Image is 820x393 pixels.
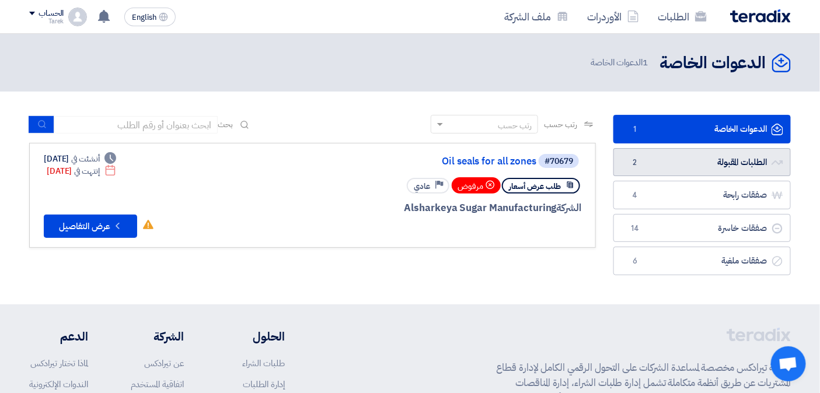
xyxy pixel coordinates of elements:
span: 2 [628,157,642,169]
div: رتب حسب [498,120,532,132]
div: Alsharkeya Sugar Manufacturing [301,201,581,216]
div: [DATE] [44,153,116,165]
li: الشركة [123,328,184,345]
a: صفقات ملغية6 [613,247,791,275]
button: English [124,8,176,26]
a: الطلبات المقبولة2 [613,148,791,177]
a: الأوردرات [578,3,648,30]
button: عرض التفاصيل [44,215,137,238]
a: اتفاقية المستخدم [131,378,184,391]
a: صفقات رابحة4 [613,181,791,209]
span: إنتهت في [74,165,99,177]
div: الحساب [39,9,64,19]
span: الشركة [557,201,582,215]
a: ملف الشركة [495,3,578,30]
img: profile_test.png [68,8,87,26]
span: 1 [628,124,642,135]
span: طلب عرض أسعار [509,181,561,192]
div: مرفوض [452,177,501,194]
li: الدعم [29,328,88,345]
span: أنشئت في [71,153,99,165]
a: عن تيرادكس [144,357,184,370]
span: 6 [628,255,642,267]
a: الندوات الإلكترونية [29,378,88,391]
span: English [132,13,156,22]
li: الحلول [219,328,285,345]
span: 14 [628,223,642,234]
span: عادي [414,181,430,192]
span: 4 [628,190,642,201]
span: رتب حسب [544,118,577,131]
a: الدعوات الخاصة1 [613,115,791,143]
a: صفقات خاسرة14 [613,214,791,243]
h2: الدعوات الخاصة [660,52,766,75]
a: الطلبات [648,3,716,30]
a: لماذا تختار تيرادكس [30,357,88,370]
span: الدعوات الخاصة [591,56,650,69]
div: #70679 [545,157,573,166]
a: طلبات الشراء [242,357,285,370]
img: Teradix logo [730,9,791,23]
span: 1 [643,56,648,69]
a: Oil seals for all zones [303,156,536,167]
span: بحث [218,118,233,131]
div: Open chat [771,346,806,381]
div: Tarek [29,18,64,24]
input: ابحث بعنوان أو رقم الطلب [54,116,218,134]
a: إدارة الطلبات [243,378,285,391]
div: [DATE] [47,165,116,177]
